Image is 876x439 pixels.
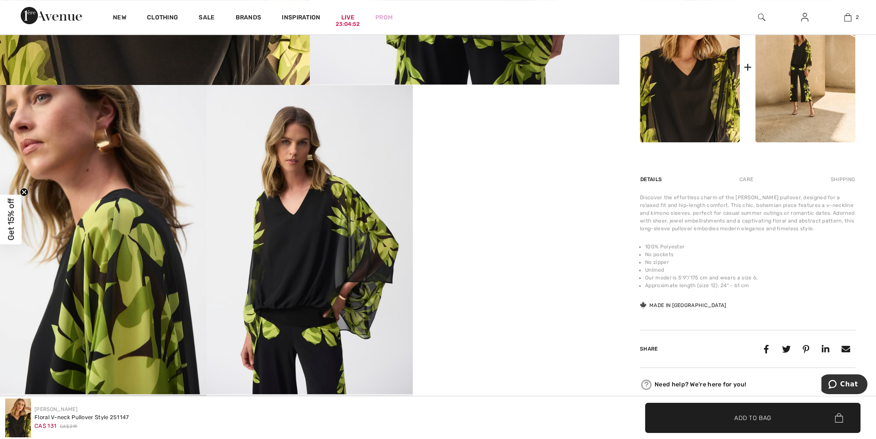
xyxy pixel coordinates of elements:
[645,258,855,266] li: No zipper
[5,398,31,437] img: Floral V-Neck Pullover Style 251147
[147,14,178,23] a: Clothing
[60,423,77,430] span: CA$ 219
[199,14,215,23] a: Sale
[336,20,360,28] div: 23:04:52
[375,13,393,22] a: Prom
[645,403,860,433] button: Add to Bag
[801,12,808,22] img: My Info
[34,413,129,422] div: Floral V-neck Pullover Style 251147
[640,172,664,187] div: Details
[6,198,16,241] span: Get 15% off
[794,12,815,23] a: Sign In
[645,251,855,258] li: No pockets
[236,14,262,23] a: Brands
[413,85,619,188] video: Your browser does not support the video tag.
[206,85,413,395] img: Floral V-Neck Pullover Style 251147. 4
[113,14,126,23] a: New
[645,266,855,274] li: Unlined
[826,12,869,22] a: 2
[835,413,843,423] img: Bag.svg
[829,172,855,187] div: Shipping
[821,374,867,396] iframe: Opens a widget where you can chat to one of our agents
[734,413,771,422] span: Add to Bag
[34,406,78,412] a: [PERSON_NAME]
[758,12,765,22] img: search the website
[21,7,82,24] img: 1ère Avenue
[34,423,56,429] span: CA$ 131
[640,378,855,391] div: Need help? We're here for you!
[844,12,851,22] img: My Bag
[341,13,355,22] a: Live23:04:52
[20,188,28,197] button: Close teaser
[743,57,751,77] div: +
[732,172,761,187] div: Care
[645,282,855,289] li: Approximate length (size 12): 24" - 61 cm
[640,194,855,232] div: Discover the effortless charm of the [PERSON_NAME] pullover, designed for a relaxed fit and hip-l...
[640,301,726,309] div: Made in [GEOGRAPHIC_DATA]
[645,243,855,251] li: 100% Polyester
[856,13,859,21] span: 2
[640,346,658,352] span: Share
[282,14,320,23] span: Inspiration
[645,274,855,282] li: Our model is 5'9"/175 cm and wears a size 6.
